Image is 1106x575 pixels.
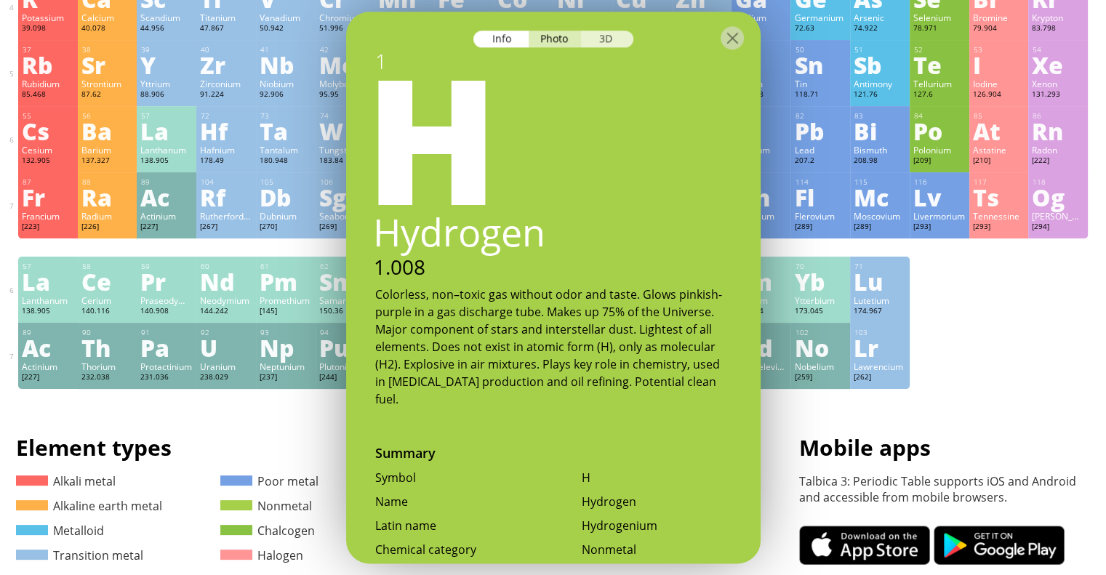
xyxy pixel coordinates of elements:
div: Tungsten [319,144,372,156]
div: 83.798 [1032,23,1084,35]
h1: Element types [16,433,483,462]
div: Indium [735,78,788,89]
div: 144.242 [200,306,252,318]
div: Rf [200,185,252,209]
div: Moscovium [854,210,906,222]
div: 71 [854,262,906,271]
div: Cerium [81,294,134,306]
div: No [794,336,846,359]
div: Radon [1032,144,1084,156]
div: 74.922 [854,23,906,35]
div: Astatine [973,144,1025,156]
div: Hydrogen [582,494,732,510]
div: Lr [854,336,906,359]
p: Talbica 3: Periodic Table supports iOS and Android and accessible from mobile browsers. [799,473,1090,505]
div: Zr [200,53,252,76]
div: Rutherfordium [200,210,252,222]
div: 138.905 [140,156,193,167]
div: Sm [319,270,372,293]
div: 102 [795,328,846,337]
div: [244] [319,372,372,384]
div: Actinium [22,361,74,372]
div: 138.905 [22,306,74,318]
div: 55 [23,111,74,121]
div: Ts [973,185,1025,209]
a: Metalloid [16,523,104,539]
div: 49 [736,45,788,55]
div: Neodymium [200,294,252,306]
div: Thallium [735,144,788,156]
div: Vanadium [260,12,312,23]
a: Poor metal [220,473,318,489]
div: 41 [260,45,312,55]
div: 60 [201,262,252,271]
div: 140.116 [81,306,134,318]
div: Mendelevium [735,361,788,372]
div: 94 [320,328,372,337]
div: Xe [1032,53,1084,76]
div: Chromium [319,12,372,23]
div: 58 [82,262,134,271]
div: Lawrencium [854,361,906,372]
div: 42 [320,45,372,55]
div: 78.971 [913,23,966,35]
div: 51 [854,45,906,55]
div: Photo [529,31,581,47]
div: Nb [260,53,312,76]
div: Lanthanum [22,294,74,306]
div: Ce [81,270,134,293]
div: Og [1032,185,1084,209]
div: Lutetium [854,294,906,306]
div: Lanthanum [140,144,193,156]
div: Scandium [140,12,193,23]
div: Francium [22,210,74,222]
div: Niobium [260,78,312,89]
div: Lv [913,185,966,209]
div: Pr [140,270,193,293]
div: W [319,119,372,142]
div: 183.84 [319,156,372,167]
div: 50 [795,45,846,55]
div: 70 [795,262,846,271]
div: Uranium [200,361,252,372]
div: [267] [200,222,252,233]
div: 69 [736,262,788,271]
div: 53 [974,45,1025,55]
div: [258] [735,372,788,384]
div: Lead [794,144,846,156]
div: 115 [854,177,906,187]
div: [269] [319,222,372,233]
div: 86 [1033,111,1084,121]
div: 74 [320,111,372,121]
div: 57 [23,262,74,271]
div: 72.63 [794,23,846,35]
div: 52 [914,45,966,55]
div: 93 [260,328,312,337]
div: Pa [140,336,193,359]
div: [289] [854,222,906,233]
div: 37 [23,45,74,55]
div: 137.327 [81,156,134,167]
div: Polonium [913,144,966,156]
div: Zirconium [200,78,252,89]
div: Plutonium [319,361,372,372]
div: [293] [913,222,966,233]
div: 89 [23,328,74,337]
div: Tennessine [973,210,1025,222]
div: Tl [735,119,788,142]
div: 56 [82,111,134,121]
div: 83 [854,111,906,121]
div: Livermorium [913,210,966,222]
div: 87 [23,177,74,187]
div: Nonmetal [582,542,732,558]
div: 59 [141,262,193,271]
div: Molybdenum [319,78,372,89]
div: 81 [736,111,788,121]
div: 79.904 [973,23,1025,35]
div: Dubnium [260,210,312,222]
div: Hf [200,119,252,142]
div: H [582,470,732,486]
div: Ac [22,336,74,359]
div: Tellurium [913,78,966,89]
div: 113 [736,177,788,187]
